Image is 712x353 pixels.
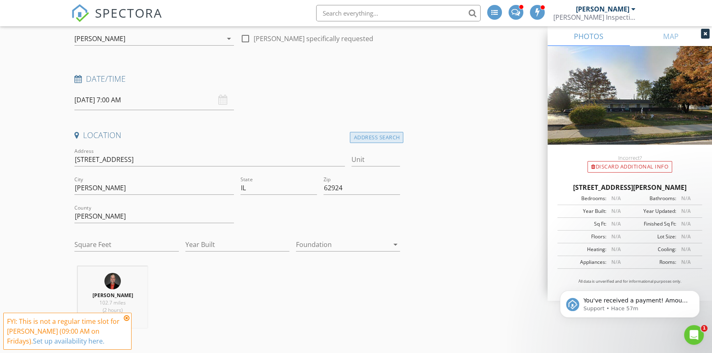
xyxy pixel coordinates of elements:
span: N/A [681,233,691,240]
i: arrow_drop_down [390,240,400,249]
a: MAP [630,26,712,46]
span: N/A [611,195,621,202]
label: [PERSON_NAME] specifically requested [254,35,373,43]
a: Set up availability here. [33,337,104,346]
span: N/A [681,220,691,227]
div: Bathrooms: [630,195,676,202]
span: N/A [611,233,621,240]
div: Appliances: [560,258,606,266]
span: 1 [701,325,707,332]
div: Heating: [560,246,606,253]
span: N/A [681,246,691,253]
div: Floors: [560,233,606,240]
iframe: Intercom live chat [684,325,704,345]
div: Discard Additional info [587,161,672,173]
div: Year Updated: [630,208,676,215]
span: N/A [681,195,691,202]
div: Cooling: [630,246,676,253]
div: Finished Sq Ft: [630,220,676,228]
i: arrow_drop_down [224,34,234,44]
div: Hawley Inspections [553,13,636,21]
input: Search everything... [316,5,481,21]
span: N/A [611,246,621,253]
span: SPECTORA [95,4,162,21]
div: Sq Ft: [560,220,606,228]
div: Year Built: [560,208,606,215]
div: Address Search [350,132,403,143]
span: N/A [681,258,691,265]
div: [PERSON_NAME] [74,35,125,42]
span: N/A [611,258,621,265]
div: [PERSON_NAME] [576,5,629,13]
img: matt_hawley5638g.jpg [104,273,121,289]
h4: Location [74,130,400,141]
img: The Best Home Inspection Software - Spectora [71,4,89,22]
img: streetview [548,46,712,164]
a: SPECTORA [71,11,162,28]
span: N/A [611,208,621,215]
div: FYI: This is not a regular time slot for [PERSON_NAME] (09:00 AM on Fridays). [7,316,121,346]
span: N/A [681,208,691,215]
div: Bedrooms: [560,195,606,202]
div: [STREET_ADDRESS][PERSON_NAME] [557,182,702,192]
div: Rooms: [630,258,676,266]
div: Lot Size: [630,233,676,240]
a: PHOTOS [548,26,630,46]
span: N/A [611,220,621,227]
strong: [PERSON_NAME] [92,292,133,299]
input: Select date [74,90,234,110]
iframe: Intercom notifications mensaje [548,273,712,331]
div: Incorrect? [548,155,712,161]
h4: Date/Time [74,74,400,84]
span: (2 hours) [103,307,123,314]
span: 102.7 miles [99,299,126,306]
